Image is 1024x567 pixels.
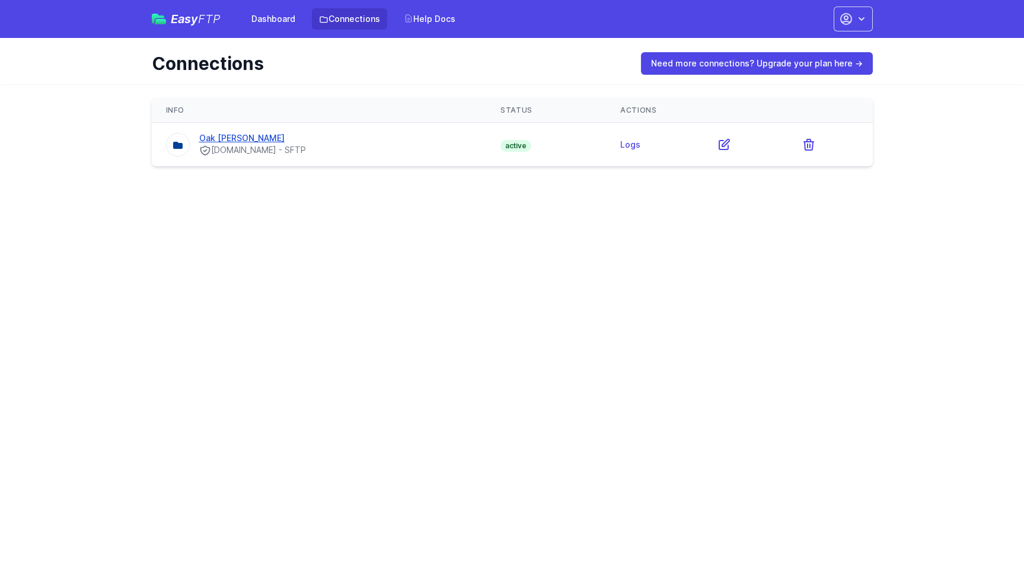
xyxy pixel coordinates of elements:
[199,133,285,143] a: Oak [PERSON_NAME]
[152,53,624,74] h1: Connections
[620,139,640,149] a: Logs
[965,508,1010,553] iframe: Drift Widget Chat Controller
[312,8,387,30] a: Connections
[198,12,221,26] span: FTP
[500,140,531,152] span: active
[199,144,306,157] div: [DOMAIN_NAME] - SFTP
[152,98,487,123] th: Info
[171,13,221,25] span: Easy
[641,52,873,75] a: Need more connections? Upgrade your plan here →
[397,8,462,30] a: Help Docs
[486,98,606,123] th: Status
[244,8,302,30] a: Dashboard
[606,98,872,123] th: Actions
[152,14,166,24] img: easyftp_logo.png
[152,13,221,25] a: EasyFTP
